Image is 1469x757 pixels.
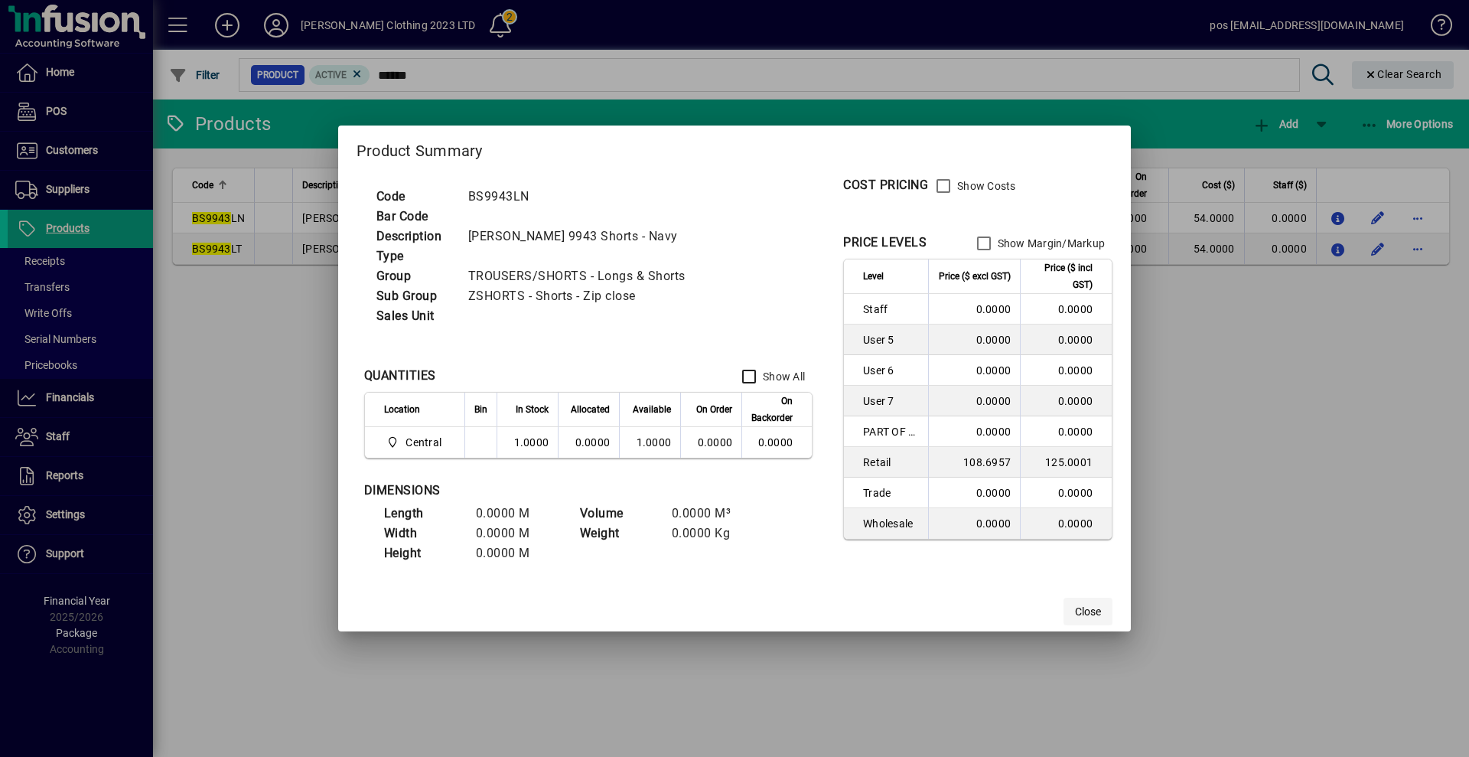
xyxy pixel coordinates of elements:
td: 0.0000 M [468,543,560,563]
td: 0.0000 [928,508,1020,539]
span: Trade [863,485,919,501]
td: Group [369,266,461,286]
td: 0.0000 [1020,325,1112,355]
td: Weight [572,524,664,543]
td: 0.0000 [558,427,619,458]
td: 0.0000 [1020,478,1112,508]
span: Retail [863,455,919,470]
td: 0.0000 [928,416,1020,447]
td: Code [369,187,461,207]
td: Width [376,524,468,543]
div: COST PRICING [843,176,928,194]
td: 0.0000 [1020,416,1112,447]
span: Bin [474,401,487,418]
td: 0.0000 [741,427,812,458]
span: Close [1075,604,1101,620]
label: Show Margin/Markup [995,236,1106,251]
span: Allocated [571,401,610,418]
td: 0.0000 [1020,508,1112,539]
td: 125.0001 [1020,447,1112,478]
td: Description [369,227,461,246]
td: 0.0000 [928,478,1020,508]
span: Level [863,268,884,285]
span: Staff [863,302,919,317]
span: User 5 [863,332,919,348]
td: [PERSON_NAME] 9943 Shorts - Navy [461,227,704,246]
div: DIMENSIONS [364,481,747,500]
span: Available [633,401,671,418]
span: On Order [696,401,732,418]
td: 0.0000 [928,294,1020,325]
td: BS9943LN [461,187,704,207]
span: 0.0000 [698,436,733,449]
div: QUANTITIES [364,367,436,385]
td: 0.0000 [928,325,1020,355]
span: User 6 [863,363,919,378]
td: 0.0000 M³ [664,504,756,524]
span: Price ($ incl GST) [1030,259,1093,293]
td: 0.0000 M [468,504,560,524]
span: Location [384,401,420,418]
td: TROUSERS/SHORTS - Longs & Shorts [461,266,704,286]
label: Show Costs [954,178,1016,194]
span: Wholesale [863,516,919,531]
td: 0.0000 [928,355,1020,386]
td: Bar Code [369,207,461,227]
span: PART OF SUIT [863,424,919,439]
span: Central [384,433,448,452]
div: PRICE LEVELS [843,233,927,252]
td: 0.0000 [1020,294,1112,325]
span: In Stock [516,401,549,418]
td: 0.0000 [1020,355,1112,386]
span: User 7 [863,393,919,409]
span: Central [406,435,441,450]
td: 108.6957 [928,447,1020,478]
td: 1.0000 [497,427,558,458]
label: Show All [760,369,805,384]
td: Sub Group [369,286,461,306]
button: Close [1063,598,1112,625]
td: 0.0000 Kg [664,524,756,543]
td: 1.0000 [619,427,680,458]
h2: Product Summary [338,126,1131,170]
td: Sales Unit [369,306,461,326]
td: Volume [572,504,664,524]
td: Type [369,246,461,266]
span: On Backorder [751,393,793,426]
td: 0.0000 [928,386,1020,416]
td: Length [376,504,468,524]
td: ZSHORTS - Shorts - Zip close [461,286,704,306]
span: Price ($ excl GST) [939,268,1011,285]
td: Height [376,543,468,563]
td: 0.0000 [1020,386,1112,416]
td: 0.0000 M [468,524,560,543]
